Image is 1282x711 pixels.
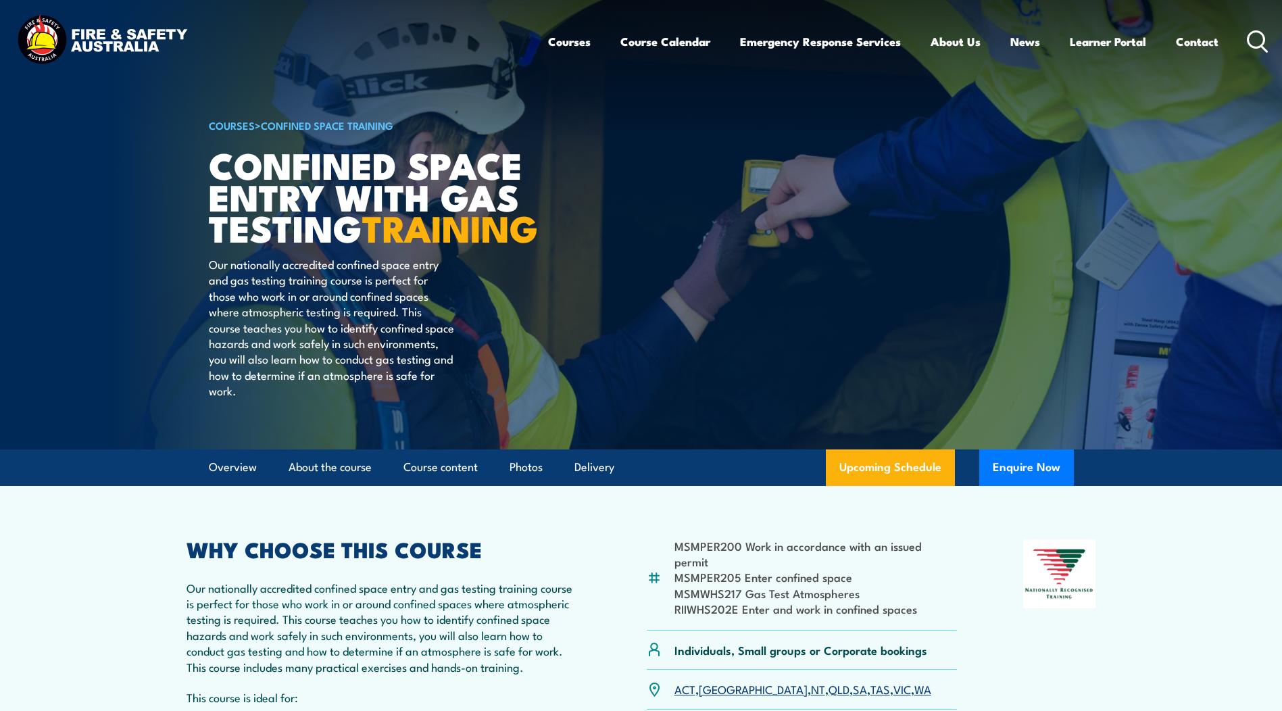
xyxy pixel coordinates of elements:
[674,538,958,570] li: MSMPER200 Work in accordance with an issued permit
[674,681,695,697] a: ACT
[674,681,931,697] p: , , , , , , ,
[674,601,958,616] li: RIIWHS202E Enter and work in confined spaces
[674,642,927,658] p: Individuals, Small groups or Corporate bookings
[740,24,901,59] a: Emergency Response Services
[674,585,958,601] li: MSMWHS217 Gas Test Atmospheres
[209,149,543,243] h1: Confined Space Entry with Gas Testing
[209,256,455,399] p: Our nationally accredited confined space entry and gas testing training course is perfect for tho...
[510,449,543,485] a: Photos
[870,681,890,697] a: TAS
[931,24,981,59] a: About Us
[914,681,931,697] a: WA
[209,449,257,485] a: Overview
[209,118,255,132] a: COURSES
[620,24,710,59] a: Course Calendar
[893,681,911,697] a: VIC
[979,449,1074,486] button: Enquire Now
[187,689,581,705] p: This course is ideal for:
[1023,539,1096,608] img: Nationally Recognised Training logo.
[574,449,614,485] a: Delivery
[1070,24,1146,59] a: Learner Portal
[1010,24,1040,59] a: News
[403,449,478,485] a: Course content
[548,24,591,59] a: Courses
[187,580,581,675] p: Our nationally accredited confined space entry and gas testing training course is perfect for tho...
[362,199,538,255] strong: TRAINING
[289,449,372,485] a: About the course
[811,681,825,697] a: NT
[1176,24,1218,59] a: Contact
[853,681,867,697] a: SA
[699,681,808,697] a: [GEOGRAPHIC_DATA]
[261,118,393,132] a: Confined Space Training
[209,117,543,133] h6: >
[674,569,958,585] li: MSMPER205 Enter confined space
[826,449,955,486] a: Upcoming Schedule
[829,681,849,697] a: QLD
[187,539,581,558] h2: WHY CHOOSE THIS COURSE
